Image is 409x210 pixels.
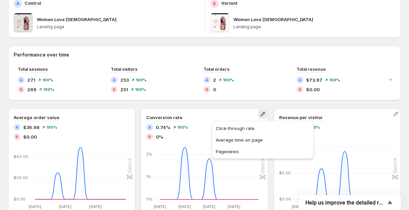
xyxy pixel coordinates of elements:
[120,86,128,93] span: 251
[146,197,152,201] text: 0%
[14,154,28,159] text: $40.00
[111,67,137,72] span: Total visitors
[279,171,291,176] text: $0.50
[203,67,229,72] span: Total orders
[46,125,57,129] span: 100 %
[299,78,301,82] h2: A
[23,133,37,140] span: $0.00
[213,86,216,93] span: 0
[23,124,40,131] span: $36.98
[216,126,255,131] span: Click-through rate
[59,204,72,209] text: [DATE]
[27,86,36,93] span: 269
[228,204,240,209] text: [DATE]
[279,114,323,121] h3: Revenue per visitor
[154,204,166,209] text: [DATE]
[14,197,26,201] text: $0.00
[113,87,116,92] h2: B
[120,77,129,83] span: 253
[27,77,35,83] span: 271
[386,75,395,84] button: Expand chart
[156,124,170,131] span: 0.74%
[29,204,42,209] text: [DATE]
[20,87,22,92] h2: B
[113,78,116,82] h2: A
[14,176,28,180] text: $20.00
[42,78,53,82] span: 100 %
[203,204,216,209] text: [DATE]
[89,204,102,209] text: [DATE]
[297,67,326,72] span: Total revenue
[148,125,151,129] h2: A
[213,77,216,83] span: 2
[214,123,312,134] button: Click-through rate
[43,87,54,92] span: 100 %
[20,78,22,82] h2: A
[136,78,147,82] span: 100 %
[14,13,33,32] img: Women Love Jesus
[156,133,163,140] span: 0%
[214,134,312,145] button: Average time on page
[177,125,188,129] span: 100 %
[148,135,151,139] h2: B
[16,125,18,129] h2: A
[292,204,304,209] text: [DATE]
[213,1,216,6] h2: B
[206,78,208,82] h2: A
[37,16,117,23] p: Women Love [DEMOGRAPHIC_DATA]
[305,199,386,206] span: Help us improve the detailed report for A/B campaigns
[216,137,263,143] span: Average time on page
[16,1,19,6] h2: A
[206,87,208,92] h2: B
[306,86,320,93] span: $0.00
[233,16,313,23] p: Women Love [DEMOGRAPHIC_DATA]
[216,149,239,154] span: Pageviews
[329,78,340,82] span: 100 %
[306,77,322,83] span: $73.97
[135,87,146,92] span: 100 %
[14,51,395,58] h2: Performance over time
[299,87,301,92] h2: B
[279,197,291,201] text: $0.00
[14,114,59,121] h3: Average order value
[146,174,151,179] text: 1%
[233,24,396,30] p: Landing page
[16,135,18,139] h2: B
[223,78,234,82] span: 100 %
[179,204,191,209] text: [DATE]
[146,114,182,121] h3: Conversion rate
[37,24,199,30] p: Landing page
[18,67,48,72] span: Total sessions
[146,152,152,157] text: 2%
[210,13,229,32] img: Women Love Jesus
[214,146,312,157] button: Pageviews
[305,198,394,207] button: Show survey - Help us improve the detailed report for A/B campaigns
